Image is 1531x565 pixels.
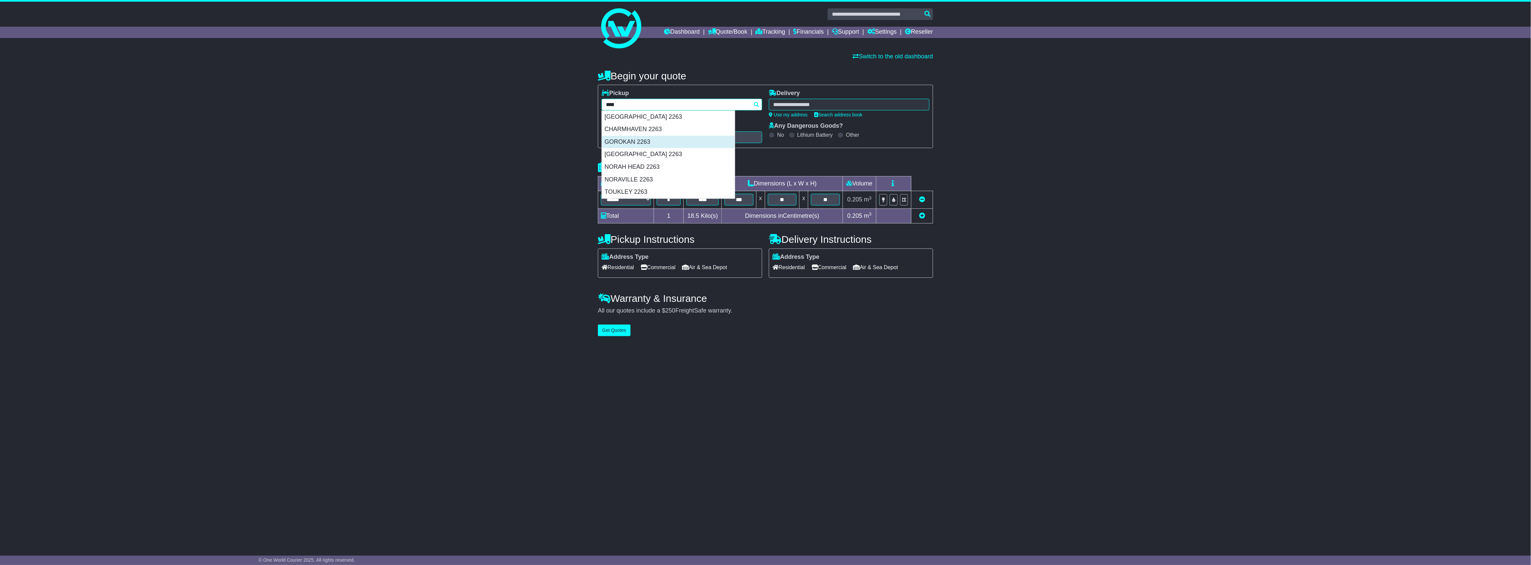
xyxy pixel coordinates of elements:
label: Lithium Battery [797,132,833,138]
sup: 3 [869,195,872,200]
div: CHARMHAVEN 2263 [602,123,735,136]
a: Add new item [919,212,925,219]
label: Address Type [773,253,820,261]
a: Switch to the old dashboard [853,53,933,60]
a: Settings [867,27,897,38]
typeahead: Please provide city [602,99,762,110]
a: Remove this item [919,196,925,203]
label: Address Type [602,253,649,261]
label: Any Dangerous Goods? [769,122,843,130]
sup: 3 [869,211,872,216]
td: x [800,191,808,209]
td: 1 [654,208,684,223]
div: NORAVILLE 2263 [602,173,735,186]
span: © One World Courier 2025. All rights reserved. [258,557,355,563]
h4: Package details | [598,162,682,173]
span: 18.5 [687,212,699,219]
td: Kilo(s) [684,208,722,223]
span: Air & Sea Depot [682,262,727,272]
td: x [756,191,765,209]
span: Residential [602,262,634,272]
h4: Begin your quote [598,70,933,81]
span: m [864,196,872,203]
div: [GEOGRAPHIC_DATA] 2263 [602,148,735,161]
a: Financials [794,27,824,38]
span: Residential [773,262,805,272]
td: Volume [843,176,876,191]
a: Dashboard [664,27,700,38]
td: Type [598,176,654,191]
a: Tracking [756,27,785,38]
span: Commercial [641,262,675,272]
span: Air & Sea Depot [853,262,898,272]
a: Quote/Book [708,27,747,38]
a: Support [832,27,859,38]
span: 0.205 [847,212,862,219]
label: No [777,132,784,138]
h4: Pickup Instructions [598,234,762,245]
td: Total [598,208,654,223]
div: [GEOGRAPHIC_DATA] 2263 [602,111,735,123]
span: Commercial [812,262,846,272]
a: Use my address [769,112,808,117]
td: Dimensions in Centimetre(s) [722,208,843,223]
a: Search address book [814,112,862,117]
h4: Warranty & Insurance [598,293,933,304]
span: m [864,212,872,219]
td: Dimensions (L x W x H) [722,176,843,191]
label: Pickup [602,90,629,97]
div: All our quotes include a $ FreightSafe warranty. [598,307,933,315]
label: Delivery [769,90,800,97]
span: 250 [665,307,675,314]
span: 0.205 [847,196,862,203]
div: GOROKAN 2263 [602,136,735,148]
a: Reseller [905,27,933,38]
label: Other [846,132,859,138]
div: NORAH HEAD 2263 [602,161,735,173]
button: Get Quotes [598,325,631,336]
div: TOUKLEY 2263 [602,186,735,198]
h4: Delivery Instructions [769,234,933,245]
